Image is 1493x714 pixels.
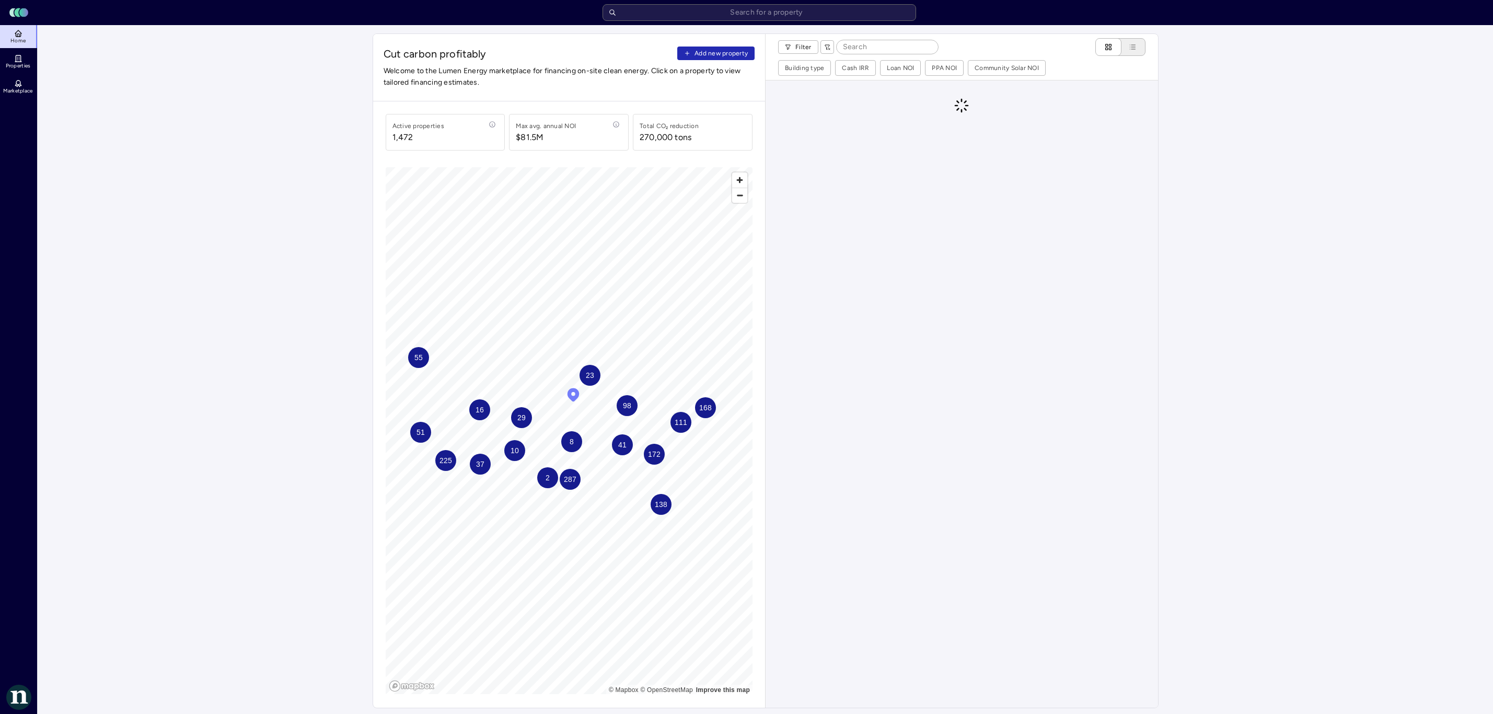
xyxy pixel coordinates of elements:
span: 16 [475,404,483,416]
img: Nuveen [6,685,31,710]
div: Total CO₂ reduction [640,121,699,131]
div: Map marker [504,440,525,461]
div: Cash IRR [842,63,869,73]
div: Map marker [695,397,716,418]
button: Filter [778,40,818,54]
div: Loan NOI [887,63,914,73]
div: Map marker [617,395,638,416]
button: Cards view [1095,38,1121,56]
span: 111 [674,417,687,428]
span: 51 [416,427,424,438]
span: 2 [545,472,549,483]
button: Zoom in [732,172,747,188]
span: Properties [6,63,31,69]
div: Map marker [410,422,431,443]
a: Mapbox [609,686,639,694]
div: Map marker [470,454,491,475]
div: Map marker [435,450,456,471]
span: 168 [699,402,711,413]
button: Cash IRR [836,61,875,75]
a: OpenStreetMap [640,686,693,694]
span: 23 [585,370,594,381]
span: Home [10,38,26,44]
div: PPA NOI [932,63,957,73]
div: Map marker [537,467,558,488]
button: Add new property [677,47,755,60]
div: 270,000 tons [640,131,691,144]
span: 225 [439,455,452,466]
span: 287 [563,474,576,485]
span: 172 [647,448,660,460]
div: Max avg. annual NOI [516,121,576,131]
button: Zoom out [732,188,747,203]
div: Building type [785,63,824,73]
input: Search for a property [603,4,916,21]
span: $81.5M [516,131,576,144]
div: Community Solar NOI [975,63,1039,73]
div: Active properties [392,121,444,131]
div: Map marker [565,387,581,406]
span: 29 [517,412,525,423]
span: Marketplace [3,88,32,94]
span: 41 [618,439,626,451]
div: Map marker [469,399,490,420]
button: Building type [779,61,830,75]
span: Cut carbon profitably [384,47,674,61]
span: Filter [795,42,812,52]
span: 8 [569,436,573,447]
a: Mapbox logo [389,680,435,692]
div: Map marker [560,469,581,490]
span: 98 [622,400,631,411]
span: Add new property [695,48,748,59]
div: Map marker [561,431,582,452]
div: Map marker [612,434,633,455]
div: Map marker [644,444,665,465]
button: List view [1111,38,1145,56]
span: 55 [414,352,422,363]
canvas: Map [386,167,753,694]
span: 138 [654,499,667,510]
div: Map marker [580,365,600,386]
input: Search [837,40,938,54]
a: Map feedback [696,686,750,694]
span: 10 [510,445,518,456]
div: Map marker [670,412,691,433]
button: Community Solar NOI [968,61,1045,75]
div: Map marker [511,407,532,428]
span: 1,472 [392,131,444,144]
span: Welcome to the Lumen Energy marketplace for financing on-site clean energy. Click on a property t... [384,65,755,88]
span: 37 [476,458,484,470]
div: Map marker [408,347,429,368]
button: PPA NOI [925,61,963,75]
div: Map marker [651,494,672,515]
button: Loan NOI [881,61,920,75]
